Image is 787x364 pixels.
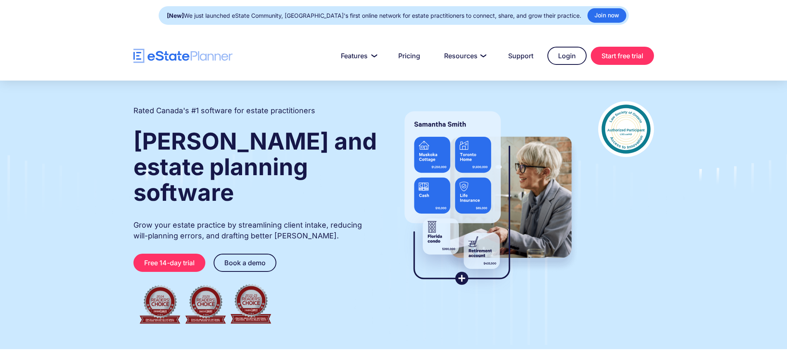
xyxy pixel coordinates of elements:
[547,47,587,65] a: Login
[331,48,384,64] a: Features
[133,220,378,241] p: Grow your estate practice by streamlining client intake, reducing will-planning errors, and draft...
[133,49,233,63] a: home
[388,48,430,64] a: Pricing
[167,12,184,19] strong: [New]
[587,8,626,23] a: Join now
[591,47,654,65] a: Start free trial
[214,254,276,272] a: Book a demo
[395,101,582,295] img: estate planner showing wills to their clients, using eState Planner, a leading estate planning so...
[434,48,494,64] a: Resources
[133,105,315,116] h2: Rated Canada's #1 software for estate practitioners
[498,48,543,64] a: Support
[133,254,205,272] a: Free 14-day trial
[167,10,581,21] div: We just launched eState Community, [GEOGRAPHIC_DATA]'s first online network for estate practition...
[133,127,377,207] strong: [PERSON_NAME] and estate planning software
